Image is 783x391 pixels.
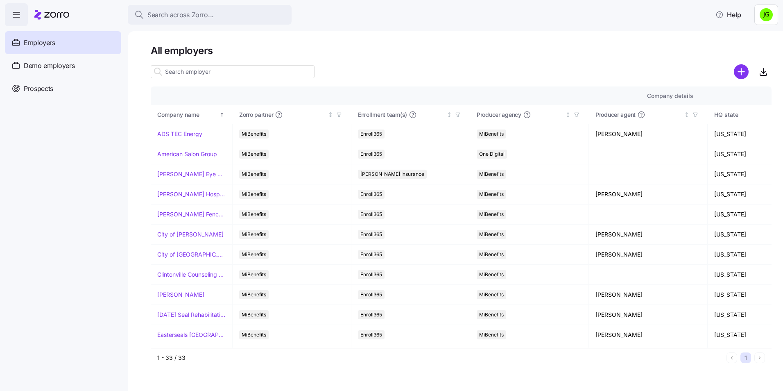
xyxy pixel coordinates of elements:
[157,210,226,218] a: [PERSON_NAME] Fence Company
[360,210,382,219] span: Enroll365
[24,84,53,94] span: Prospects
[242,230,266,239] span: MiBenefits
[242,210,266,219] span: MiBenefits
[242,290,266,299] span: MiBenefits
[360,190,382,199] span: Enroll365
[157,170,226,178] a: [PERSON_NAME] Eye Associates
[5,77,121,100] a: Prospects
[157,271,226,279] a: Clintonville Counseling and Wellness
[479,170,504,179] span: MiBenefits
[233,105,351,124] th: Zorro partnerNot sorted
[589,245,708,265] td: [PERSON_NAME]
[24,38,55,48] span: Employers
[151,105,233,124] th: Company nameSorted ascending
[479,330,504,339] span: MiBenefits
[328,112,333,118] div: Not sorted
[242,250,266,259] span: MiBenefits
[479,150,505,159] span: One Digital
[479,190,504,199] span: MiBenefits
[242,150,266,159] span: MiBenefits
[360,130,382,139] span: Enroll365
[358,111,407,119] span: Enrollment team(s)
[734,64,749,79] svg: add icon
[360,150,382,159] span: Enroll365
[5,54,121,77] a: Demo employers
[157,110,218,119] div: Company name
[360,170,424,179] span: [PERSON_NAME] Insurance
[360,270,382,279] span: Enroll365
[479,210,504,219] span: MiBenefits
[470,105,589,124] th: Producer agencyNot sorted
[754,352,765,363] button: Next page
[477,111,521,119] span: Producer agency
[128,5,292,25] button: Search across Zorro...
[360,230,382,239] span: Enroll365
[589,325,708,345] td: [PERSON_NAME]
[740,352,751,363] button: 1
[360,290,382,299] span: Enroll365
[360,330,382,339] span: Enroll365
[684,112,690,118] div: Not sorted
[479,270,504,279] span: MiBenefits
[242,310,266,319] span: MiBenefits
[157,230,224,239] a: City of [PERSON_NAME]
[157,291,204,299] a: [PERSON_NAME]
[589,124,708,144] td: [PERSON_NAME]
[709,7,748,23] button: Help
[589,305,708,325] td: [PERSON_NAME]
[479,310,504,319] span: MiBenefits
[242,330,266,339] span: MiBenefits
[157,331,226,339] a: Easterseals [GEOGRAPHIC_DATA] & [GEOGRAPHIC_DATA][US_STATE]
[565,112,571,118] div: Not sorted
[157,190,226,198] a: [PERSON_NAME] Hospitality
[479,230,504,239] span: MiBenefits
[242,130,266,139] span: MiBenefits
[242,170,266,179] span: MiBenefits
[147,10,214,20] span: Search across Zorro...
[589,184,708,205] td: [PERSON_NAME]
[5,31,121,54] a: Employers
[157,354,723,362] div: 1 - 33 / 33
[239,111,273,119] span: Zorro partner
[589,225,708,245] td: [PERSON_NAME]
[479,250,504,259] span: MiBenefits
[446,112,452,118] div: Not sorted
[151,44,772,57] h1: All employers
[726,352,737,363] button: Previous page
[157,311,226,319] a: [DATE] Seal Rehabilitation Center of [GEOGRAPHIC_DATA]
[157,150,217,158] a: American Salon Group
[589,345,708,365] td: [PERSON_NAME]
[360,310,382,319] span: Enroll365
[360,250,382,259] span: Enroll365
[595,111,636,119] span: Producer agent
[760,8,773,21] img: a4774ed6021b6d0ef619099e609a7ec5
[24,61,75,71] span: Demo employers
[589,285,708,305] td: [PERSON_NAME]
[479,290,504,299] span: MiBenefits
[715,10,741,20] span: Help
[157,250,226,259] a: City of [GEOGRAPHIC_DATA]
[351,105,470,124] th: Enrollment team(s)Not sorted
[151,65,315,78] input: Search employer
[242,270,266,279] span: MiBenefits
[479,130,504,139] span: MiBenefits
[589,105,708,124] th: Producer agentNot sorted
[242,190,266,199] span: MiBenefits
[157,130,202,138] a: ADS TEC Energy
[219,112,225,118] div: Sorted ascending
